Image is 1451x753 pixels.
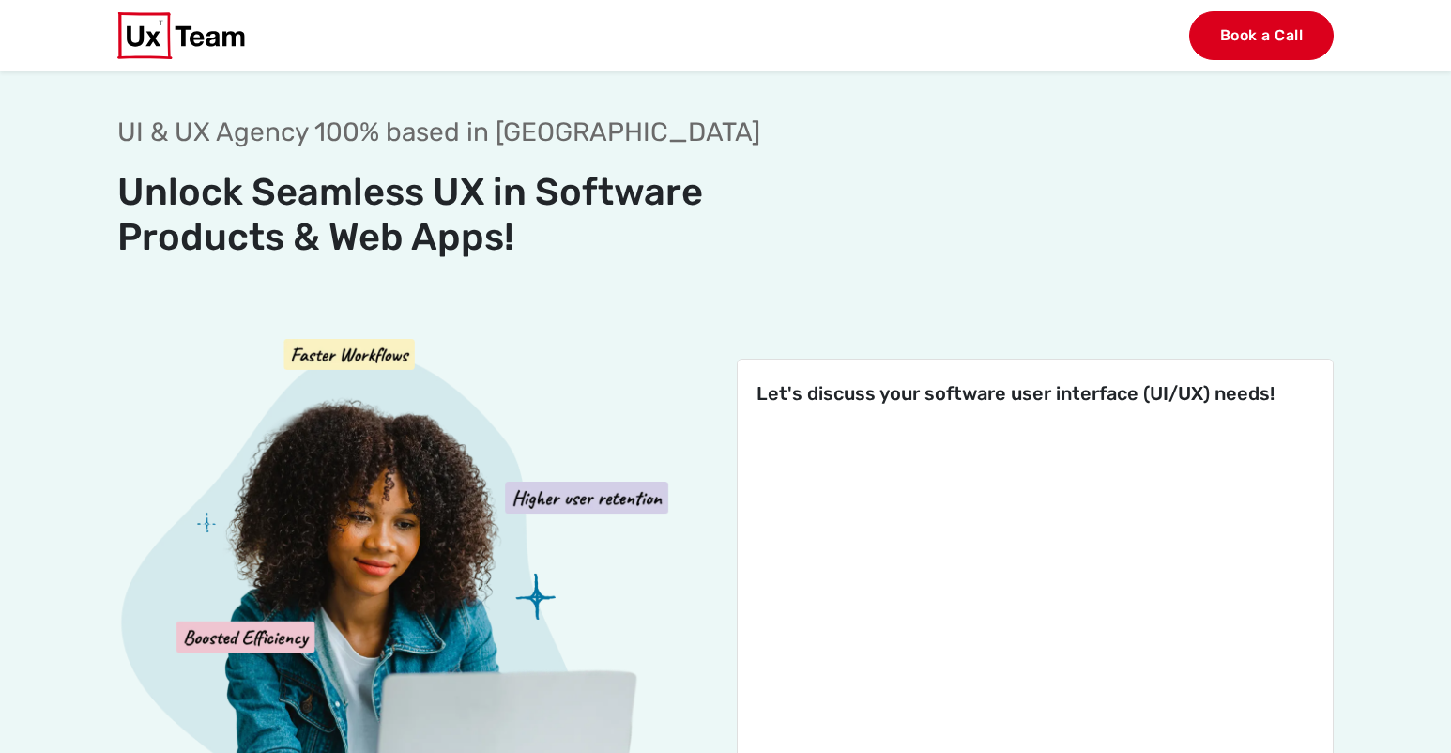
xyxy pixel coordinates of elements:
[117,170,817,260] h2: Unlock Seamless UX in Software Products & Web Apps!
[756,382,1314,405] h2: Let's discuss your software user interface (UI/UX) needs!
[117,116,817,148] h1: UI & UX Agency 100% based in [GEOGRAPHIC_DATA]
[1189,11,1335,60] a: Book a Call
[117,12,245,59] img: UX Team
